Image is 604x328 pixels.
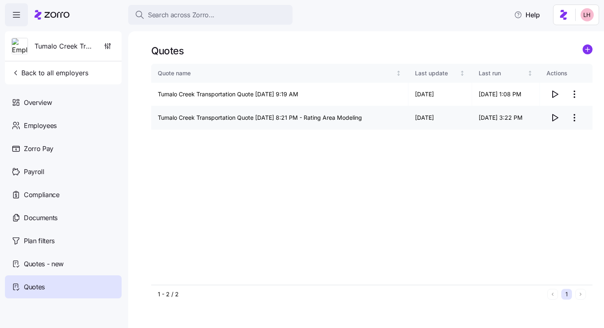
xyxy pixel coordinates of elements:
[35,41,94,51] span: Tumalo Creek Transportation
[148,10,214,20] span: Search across Zorro...
[5,160,122,183] a: Payroll
[151,44,184,57] h1: Quotes
[5,275,122,298] a: Quotes
[583,44,592,54] svg: add icon
[581,8,594,21] img: 8ac9784bd0c5ae1e7e1202a2aac67deb
[24,167,44,177] span: Payroll
[24,144,53,154] span: Zorro Pay
[527,70,533,76] div: Not sorted
[151,83,408,106] td: Tumalo Creek Transportation Quote [DATE] 9:19 AM
[472,64,540,83] th: Last runNot sorted
[415,69,458,78] div: Last update
[12,38,28,55] img: Employer logo
[479,69,526,78] div: Last run
[5,183,122,206] a: Compliance
[459,70,465,76] div: Not sorted
[12,68,88,78] span: Back to all employers
[575,289,586,300] button: Next page
[8,65,92,81] button: Back to all employers
[24,213,58,223] span: Documents
[408,64,472,83] th: Last updateNot sorted
[5,252,122,275] a: Quotes - new
[128,5,293,25] button: Search across Zorro...
[472,106,540,130] td: [DATE] 3:22 PM
[24,236,55,246] span: Plan filters
[5,137,122,160] a: Zorro Pay
[24,121,57,131] span: Employees
[24,282,45,292] span: Quotes
[24,98,52,108] span: Overview
[396,70,401,76] div: Not sorted
[507,7,546,23] button: Help
[24,190,60,200] span: Compliance
[5,114,122,137] a: Employees
[151,106,408,130] td: Tumalo Creek Transportation Quote [DATE] 8:21 PM - Rating Area Modeling
[24,259,64,269] span: Quotes - new
[151,64,408,83] th: Quote nameNot sorted
[561,289,572,300] button: 1
[408,106,472,130] td: [DATE]
[583,44,592,57] a: add icon
[514,10,540,20] span: Help
[5,206,122,229] a: Documents
[5,91,122,114] a: Overview
[547,289,558,300] button: Previous page
[5,229,122,252] a: Plan filters
[158,290,544,298] div: 1 - 2 / 2
[158,69,394,78] div: Quote name
[472,83,540,106] td: [DATE] 1:08 PM
[546,69,586,78] div: Actions
[408,83,472,106] td: [DATE]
